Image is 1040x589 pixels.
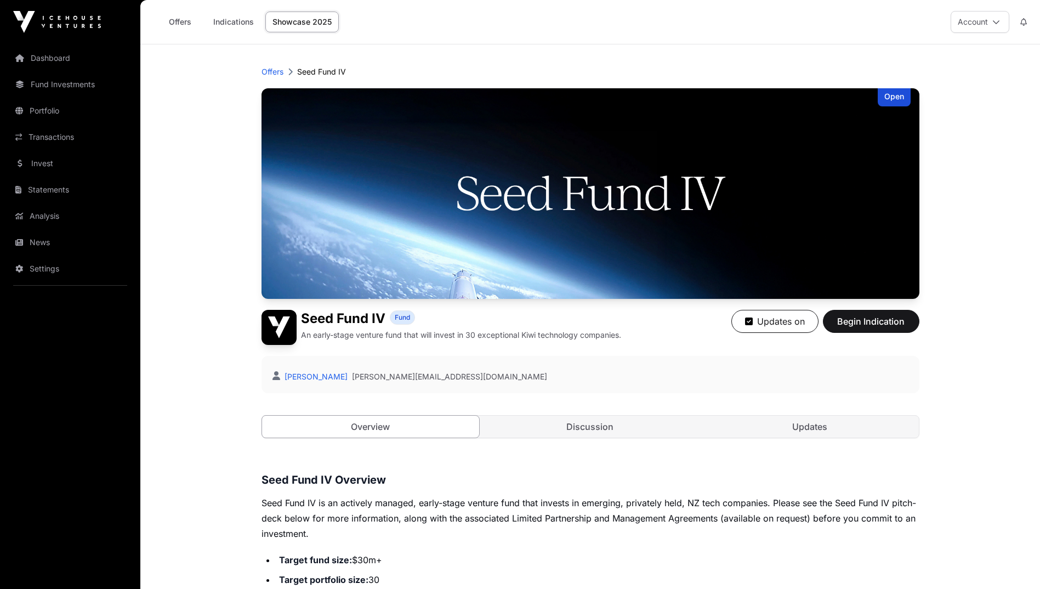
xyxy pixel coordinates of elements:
[9,151,132,175] a: Invest
[9,204,132,228] a: Analysis
[262,471,919,489] h3: Seed Fund IV Overview
[262,495,919,541] p: Seed Fund IV is an actively managed, early-stage venture fund that invests in emerging, privately...
[878,88,911,106] div: Open
[262,88,919,299] img: Seed Fund IV
[282,372,348,381] a: [PERSON_NAME]
[9,72,132,97] a: Fund Investments
[13,11,101,33] img: Icehouse Ventures Logo
[9,230,132,254] a: News
[297,66,346,77] p: Seed Fund IV
[9,257,132,281] a: Settings
[265,12,339,32] a: Showcase 2025
[276,572,919,587] li: 30
[985,536,1040,589] iframe: Chat Widget
[206,12,261,32] a: Indications
[823,321,919,332] a: Begin Indication
[9,46,132,70] a: Dashboard
[301,330,621,341] p: An early-stage venture fund that will invest in 30 exceptional Kiwi technology companies.
[262,415,480,438] a: Overview
[731,310,819,333] button: Updates on
[301,310,385,327] h1: Seed Fund IV
[279,554,352,565] strong: Target fund size:
[262,310,297,345] img: Seed Fund IV
[262,416,919,438] nav: Tabs
[9,125,132,149] a: Transactions
[279,574,368,585] strong: Target portfolio size:
[395,313,410,322] span: Fund
[701,416,919,438] a: Updates
[481,416,699,438] a: Discussion
[276,552,919,568] li: $30m+
[262,66,283,77] a: Offers
[837,315,906,328] span: Begin Indication
[9,99,132,123] a: Portfolio
[352,371,547,382] a: [PERSON_NAME][EMAIL_ADDRESS][DOMAIN_NAME]
[823,310,919,333] button: Begin Indication
[158,12,202,32] a: Offers
[951,11,1009,33] button: Account
[9,178,132,202] a: Statements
